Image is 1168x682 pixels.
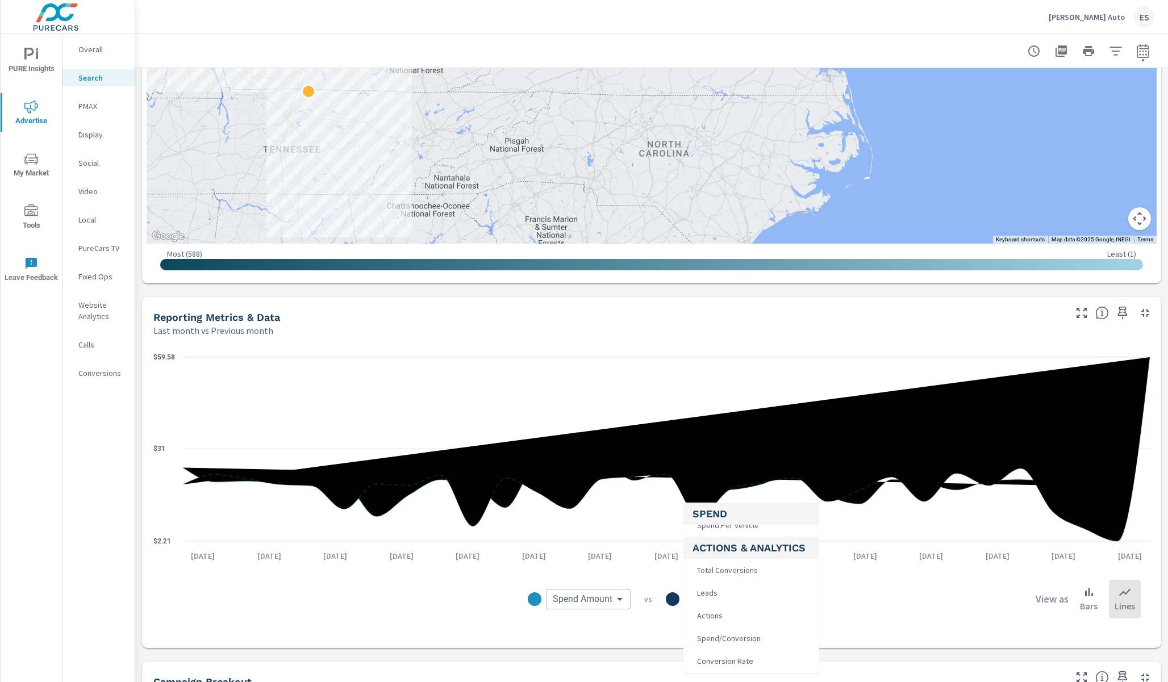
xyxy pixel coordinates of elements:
[693,537,810,559] h5: Actions & Analytics
[693,653,756,669] span: Conversion Rate
[693,503,810,525] h5: Spend
[693,517,761,533] span: Spend Per Vehicle
[693,630,763,646] span: Spend/Conversion
[693,562,760,578] span: Total Conversions
[693,585,720,601] span: Leads
[693,608,725,624] span: Actions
